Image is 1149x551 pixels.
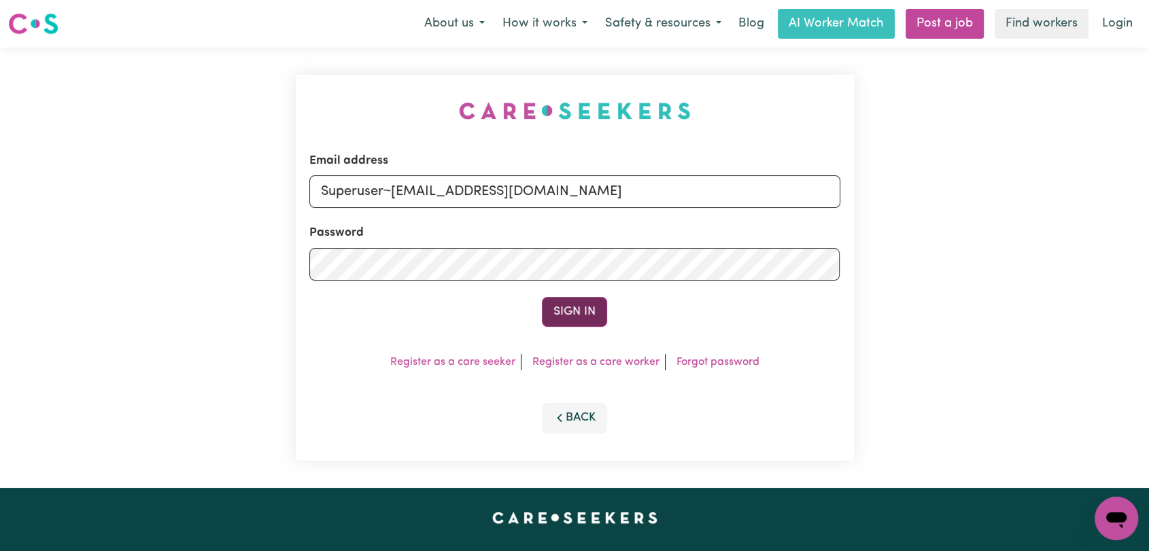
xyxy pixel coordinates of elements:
label: Email address [309,152,388,170]
button: Back [542,403,607,433]
label: Password [309,224,364,242]
a: Forgot password [676,357,759,368]
button: How it works [494,10,596,38]
a: Careseekers home page [492,512,657,523]
a: Careseekers logo [8,8,58,39]
input: Email address [309,175,840,208]
img: Careseekers logo [8,12,58,36]
a: Register as a care seeker [390,357,515,368]
button: Safety & resources [596,10,730,38]
a: Register as a care worker [532,357,659,368]
a: Find workers [995,9,1088,39]
a: AI Worker Match [778,9,895,39]
a: Post a job [906,9,984,39]
iframe: Button to launch messaging window [1095,497,1138,540]
a: Blog [730,9,772,39]
a: Login [1094,9,1141,39]
button: About us [415,10,494,38]
button: Sign In [542,297,607,327]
